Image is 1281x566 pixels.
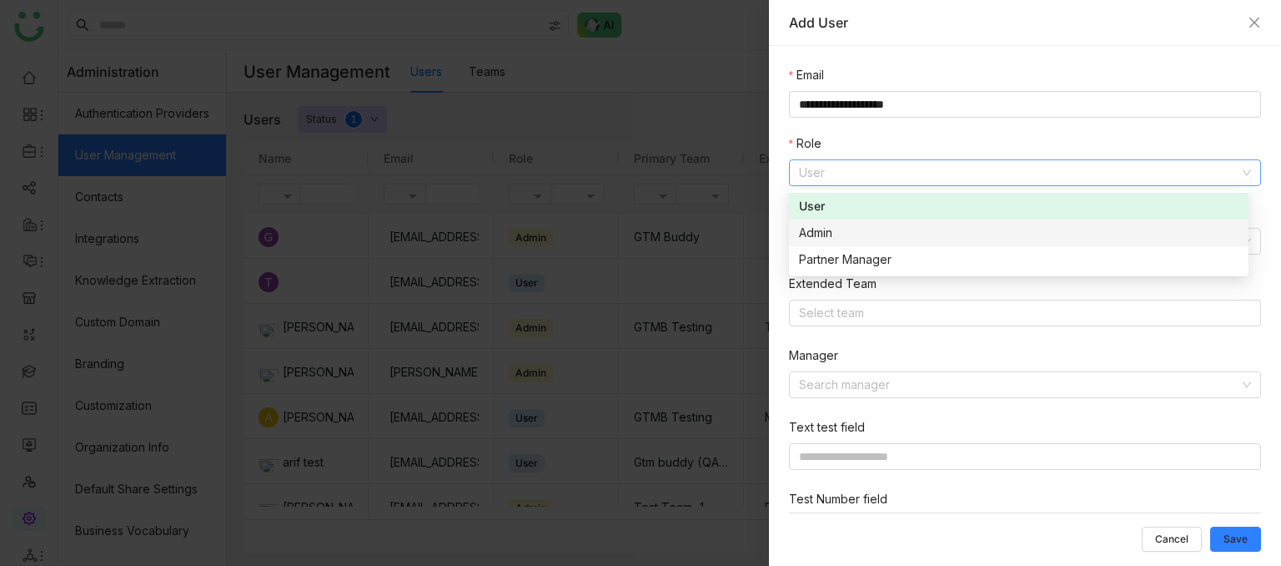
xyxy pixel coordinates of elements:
[789,275,877,293] label: Extended Team
[1248,16,1261,29] button: Close
[799,197,1238,215] div: User
[789,193,1248,220] nz-option-item: User
[789,220,1248,246] nz-option-item: Admin
[789,134,821,153] label: Role
[789,418,865,437] label: Text test field
[799,250,1238,269] div: Partner Manager
[789,490,887,508] label: Test Number field
[1142,527,1202,552] button: Cancel
[789,66,824,84] label: Email
[799,224,1238,242] div: Admin
[1210,527,1261,552] button: Save
[789,246,1248,273] nz-option-item: Partner Manager
[799,160,1251,185] nz-select-item: User
[789,346,838,365] label: Manager
[789,13,1239,32] div: Add User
